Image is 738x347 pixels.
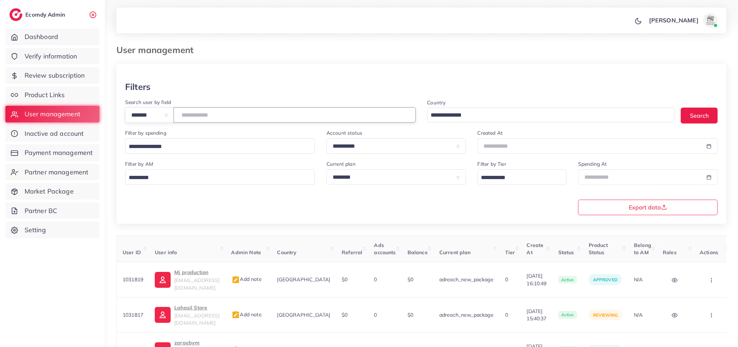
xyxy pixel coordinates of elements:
[155,272,171,288] img: ic-user-info.36bf1079.svg
[25,71,85,80] span: Review subscription
[231,249,261,256] span: Admin Note
[25,90,65,100] span: Product Links
[439,249,471,256] span: Current plan
[505,276,508,283] span: 0
[5,87,99,103] a: Product Links
[25,206,57,216] span: Partner BC
[9,8,22,21] img: logo
[327,129,362,136] label: Account status
[123,312,143,318] span: 1031817
[5,125,99,142] a: Inactive ad account
[327,160,355,168] label: Current plan
[342,276,347,283] span: $0
[174,268,219,277] p: Mj production
[408,276,413,283] span: $0
[634,312,643,318] span: N/A
[634,242,651,256] span: Belong to AM
[277,249,297,256] span: Country
[277,276,330,283] span: [GEOGRAPHIC_DATA]
[703,13,718,27] img: avatar
[126,172,306,183] input: Search for option
[439,276,494,283] span: adreach_new_package
[25,129,84,138] span: Inactive ad account
[408,249,428,256] span: Balance
[231,276,240,284] img: admin_note.cdd0b510.svg
[277,312,330,318] span: [GEOGRAPHIC_DATA]
[125,169,315,185] div: Search for option
[478,169,567,185] div: Search for option
[5,144,99,161] a: Payment management
[374,312,377,318] span: 0
[25,109,80,119] span: User management
[527,308,547,322] span: [DATE] 15:40:37
[231,276,262,282] span: Add note
[126,141,306,152] input: Search for option
[155,249,177,256] span: User info
[527,272,547,287] span: [DATE] 16:10:49
[663,249,677,256] span: Roles
[25,168,89,177] span: Partner management
[427,99,446,106] label: Country
[5,183,99,200] a: Market Package
[5,222,99,238] a: Setting
[578,160,607,168] label: Spending At
[5,164,99,181] a: Partner management
[9,8,67,21] a: logoEcomdy Admin
[505,312,508,318] span: 0
[5,67,99,84] a: Review subscription
[125,138,315,154] div: Search for option
[593,312,618,318] span: reviewing
[408,312,413,318] span: $0
[174,338,219,347] p: zaraebym
[123,276,143,283] span: 1031819
[25,225,46,235] span: Setting
[123,249,141,256] span: User ID
[428,110,666,121] input: Search for option
[589,242,608,256] span: Product Status
[25,52,77,61] span: Verify information
[231,311,240,319] img: admin_note.cdd0b510.svg
[478,129,503,136] label: Created At
[681,108,718,123] button: Search
[5,106,99,122] a: User management
[174,277,219,291] span: [EMAIL_ADDRESS][DOMAIN_NAME]
[374,276,377,283] span: 0
[479,172,557,183] input: Search for option
[634,276,643,283] span: N/A
[342,312,347,318] span: $0
[593,277,618,282] span: approved
[558,276,577,284] span: active
[174,312,219,326] span: [EMAIL_ADDRESS][DOMAIN_NAME]
[578,200,718,215] button: Export data
[505,249,515,256] span: Tier
[125,82,150,92] h3: Filters
[5,29,99,45] a: Dashboard
[25,32,58,42] span: Dashboard
[155,268,219,291] a: Mj production[EMAIL_ADDRESS][DOMAIN_NAME]
[25,148,93,157] span: Payment management
[558,311,577,319] span: active
[5,48,99,65] a: Verify information
[629,204,667,210] span: Export data
[374,242,396,256] span: Ads accounts
[645,13,721,27] a: [PERSON_NAME]avatar
[155,303,219,327] a: Lahasil Store[EMAIL_ADDRESS][DOMAIN_NAME]
[427,108,675,122] div: Search for option
[558,249,574,256] span: Status
[125,129,166,136] label: Filter by spending
[700,249,718,256] span: Actions
[5,203,99,219] a: Partner BC
[527,242,544,256] span: Create At
[231,311,262,318] span: Add note
[125,99,171,106] label: Search user by field
[439,312,494,318] span: adreach_new_package
[478,160,506,168] label: Filter by Tier
[155,307,171,323] img: ic-user-info.36bf1079.svg
[649,16,699,25] p: [PERSON_NAME]
[116,45,199,55] h3: User management
[174,303,219,312] p: Lahasil Store
[25,11,67,18] h2: Ecomdy Admin
[342,249,362,256] span: Referral
[125,160,153,168] label: Filter by AM
[25,187,74,196] span: Market Package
